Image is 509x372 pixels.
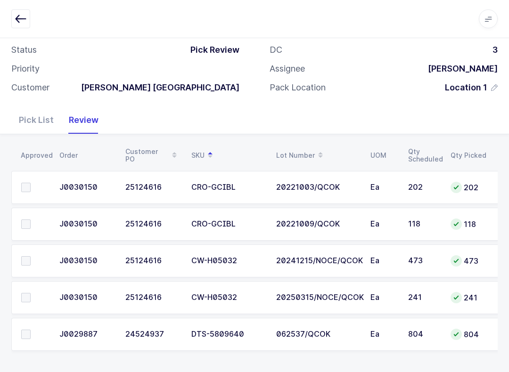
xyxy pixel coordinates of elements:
div: 804 [408,330,439,339]
div: Ea [370,293,397,302]
div: SKU [191,147,265,163]
div: 20241215/NOCE/QCOK [276,257,359,265]
div: J0029887 [59,330,114,339]
div: Priority [11,63,40,74]
div: [PERSON_NAME] [GEOGRAPHIC_DATA] [74,82,239,93]
div: Lot Number [276,147,359,163]
div: DTS-5809640 [191,330,265,339]
div: Review [61,106,106,134]
div: Qty Scheduled [408,148,439,163]
div: 118 [451,218,486,230]
div: 20250315/NOCE/QCOK [276,293,359,302]
div: J0030150 [59,220,114,228]
div: 062537/QCOK [276,330,359,339]
div: 20221003/QCOK [276,183,359,192]
div: 202 [451,182,486,193]
span: Location 1 [445,82,487,93]
div: Ea [370,257,397,265]
button: Location 1 [445,82,498,93]
div: Pick List [11,106,61,134]
div: Status [11,44,37,56]
div: Pick Review [183,44,239,56]
div: Qty Picked [451,152,486,159]
div: Ea [370,330,397,339]
div: 202 [408,183,439,192]
div: J0030150 [59,257,114,265]
div: Ea [370,220,397,228]
div: 20221009/QCOK [276,220,359,228]
div: 804 [451,329,486,340]
div: 241 [451,292,486,303]
div: DC [270,44,282,56]
div: CRO-GCIBL [191,183,265,192]
div: CW-H05032 [191,293,265,302]
div: 25124616 [125,257,180,265]
div: 118 [408,220,439,228]
div: CRO-GCIBL [191,220,265,228]
div: 241 [408,293,439,302]
div: [PERSON_NAME] [420,63,498,74]
div: 24524937 [125,330,180,339]
div: Pack Location [270,82,326,93]
div: Order [59,152,114,159]
div: 25124616 [125,183,180,192]
div: 473 [451,255,486,267]
div: J0030150 [59,293,114,302]
div: 25124616 [125,293,180,302]
div: Customer PO [125,147,180,163]
span: 3 [493,45,498,55]
div: UOM [370,152,397,159]
div: Ea [370,183,397,192]
div: Customer [11,82,49,93]
div: Approved [21,152,48,159]
div: J0030150 [59,183,114,192]
div: 25124616 [125,220,180,228]
div: Assignee [270,63,305,74]
div: CW-H05032 [191,257,265,265]
div: 473 [408,257,439,265]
